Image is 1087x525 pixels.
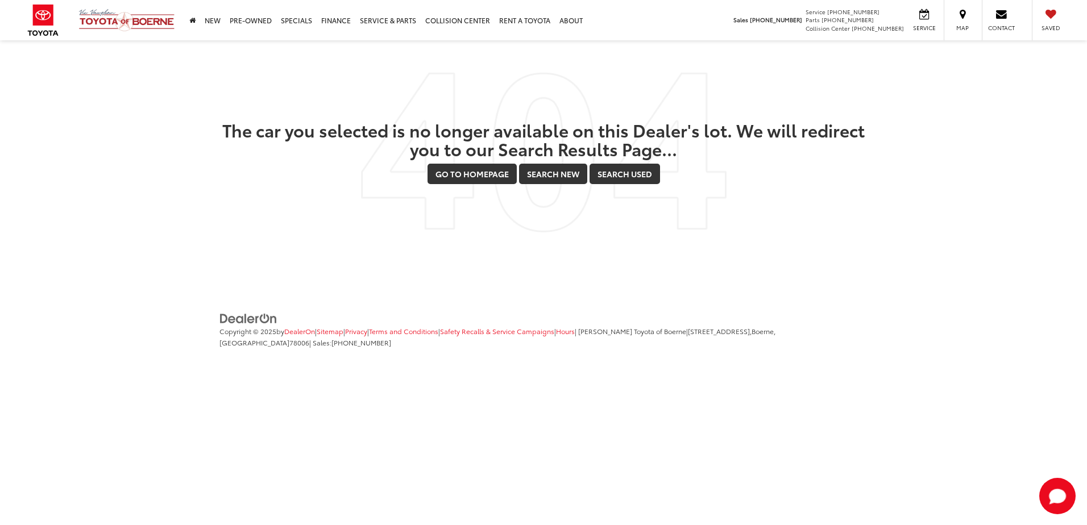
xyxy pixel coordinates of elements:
[219,338,289,347] span: [GEOGRAPHIC_DATA]
[276,326,315,336] span: by
[750,15,802,24] span: [PHONE_NUMBER]
[911,24,937,32] span: Service
[78,9,175,32] img: Vic Vaughan Toyota of Boerne
[438,326,554,336] span: |
[806,24,850,32] span: Collision Center
[556,326,575,336] a: Hours
[519,164,587,184] a: Search New
[219,312,277,325] img: DealerOn
[219,312,277,323] a: DealerOn
[219,326,276,336] span: Copyright © 2025
[317,326,343,336] a: Sitemap
[428,164,517,184] a: Go to Homepage
[950,24,975,32] span: Map
[806,7,825,16] span: Service
[369,326,438,336] a: Terms and Conditions
[343,326,367,336] span: |
[331,338,391,347] span: [PHONE_NUMBER]
[315,326,343,336] span: |
[554,326,575,336] span: |
[345,326,367,336] a: Privacy
[806,15,820,24] span: Parts
[575,326,686,336] span: | [PERSON_NAME] Toyota of Boerne
[1039,478,1076,514] svg: Start Chat
[827,7,879,16] span: [PHONE_NUMBER]
[219,120,868,158] h2: The car you selected is no longer available on this Dealer's lot. We will redirect you to our Sea...
[852,24,904,32] span: [PHONE_NUMBER]
[440,326,554,336] a: Safety Recalls & Service Campaigns, Opens in a new tab
[289,338,309,347] span: 78006
[309,338,391,347] span: | Sales:
[1039,478,1076,514] button: Toggle Chat Window
[284,326,315,336] a: DealerOn Home Page
[822,15,874,24] span: [PHONE_NUMBER]
[1038,24,1063,32] span: Saved
[752,326,775,336] span: Boerne,
[688,326,752,336] span: [STREET_ADDRESS],
[590,164,660,184] a: Search Used
[988,24,1015,32] span: Contact
[367,326,438,336] span: |
[733,15,748,24] span: Sales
